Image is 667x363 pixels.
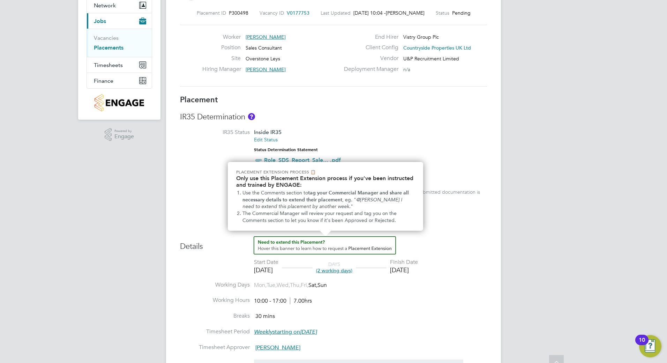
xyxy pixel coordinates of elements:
[246,55,280,62] span: Overstone Leys
[236,175,415,188] h2: Only use this Placement Extension process if you've been instructed and trained by ENGAGE:
[180,312,250,320] label: Breaks
[321,10,351,16] label: Last Updated
[114,134,134,140] span: Engage
[255,344,300,351] span: [PERSON_NAME]
[94,2,116,9] span: Network
[403,66,410,73] span: n/a
[254,297,312,305] div: 10:00 - 17:00
[95,94,144,111] img: countryside-properties-logo-retina.png
[94,77,113,84] span: Finance
[277,282,290,289] span: Wed,
[94,62,123,68] span: Timesheets
[242,190,308,196] span: Use the Comments section to
[180,328,250,335] label: Timesheet Period
[242,190,410,203] strong: tag your Commercial Manager and share all necessary details to extend their placement
[87,94,152,111] a: Go to home page
[114,128,134,134] span: Powered by
[197,10,226,16] label: Placement ID
[317,282,327,289] span: Sun
[436,10,449,16] label: Status
[403,55,459,62] span: U&P Recruitment Limited
[342,197,356,203] span: , eg. "
[254,328,272,335] em: Weekly
[246,66,286,73] span: [PERSON_NAME]
[94,18,106,24] span: Jobs
[390,266,418,274] div: [DATE]
[254,266,278,274] div: [DATE]
[353,10,386,16] span: [DATE] 10:04 -
[236,169,415,175] p: Placement Extension Process 📋
[255,313,275,320] span: 30 mins
[308,282,317,289] span: Sat,
[313,261,356,274] div: DAYS
[254,236,396,254] button: How to extend a Placement?
[340,55,398,62] label: Vendor
[202,66,241,73] label: Hiring Manager
[94,44,123,51] a: Placements
[639,340,645,349] div: 10
[246,45,282,51] span: Sales Consultant
[316,267,352,274] span: (2 working days)
[229,10,248,16] span: P300498
[202,55,241,62] label: Site
[248,113,255,120] button: About IR35
[452,10,471,16] span: Pending
[254,147,318,152] strong: Status Determination Statement
[267,282,277,289] span: Tue,
[242,197,404,210] em: @[PERSON_NAME] I need to extend this placement by another week.
[180,129,250,136] label: IR35 Status
[290,297,312,304] span: 7.00hrs
[340,44,398,51] label: Client Config
[202,34,241,41] label: Worker
[403,45,471,51] span: Countryside Properties UK Ltd
[386,10,425,16] span: [PERSON_NAME]
[254,129,282,135] span: Inside IR35
[180,297,250,304] label: Working Hours
[180,344,250,351] label: Timesheet Approver
[180,112,487,122] h3: IR35 Determination
[254,136,278,143] a: Edit Status
[340,66,398,73] label: Deployment Manager
[180,172,250,179] label: IR35 Risk
[228,162,423,231] div: Need to extend this Placement? Hover this banner.
[180,236,487,252] h3: Details
[254,259,278,266] div: Start Date
[639,335,661,357] button: Open Resource Center, 10 new notifications
[403,34,439,40] span: Vistry Group Plc
[180,281,250,289] label: Working Days
[390,259,418,266] div: Finish Date
[202,44,241,51] label: Position
[287,10,309,16] span: V0177753
[254,328,317,335] span: starting on
[254,282,267,289] span: Mon,
[180,95,218,104] b: Placement
[264,157,341,163] a: Role_SDS_Report_Sale... .pdf
[301,282,308,289] span: Fri,
[260,10,284,16] label: Vacancy ID
[246,34,286,40] span: [PERSON_NAME]
[351,203,353,209] span: "
[300,328,317,335] em: [DATE]
[242,210,415,224] li: The Commercial Manager will review your request and tag you on the Comments section to let you kn...
[94,35,119,41] a: Vacancies
[340,34,398,41] label: End Hirer
[290,282,301,289] span: Thu,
